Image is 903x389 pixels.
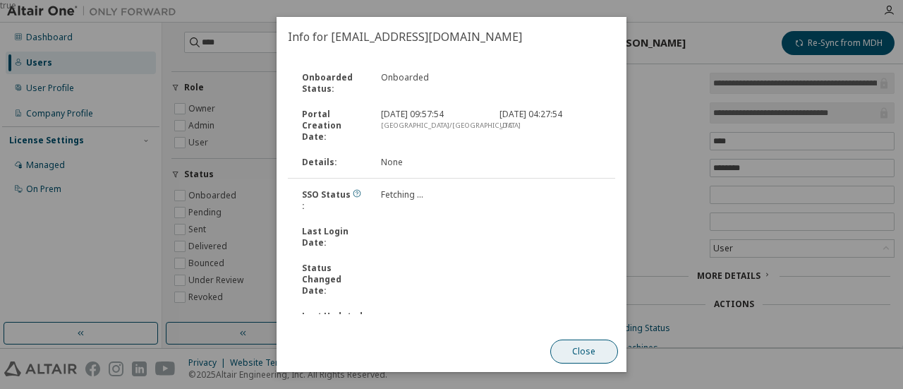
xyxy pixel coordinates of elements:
div: [DATE] 09:57:54 [372,109,491,143]
div: None [372,157,491,168]
div: Details : [293,157,372,168]
h2: Info for [EMAIL_ADDRESS][DOMAIN_NAME] [277,17,626,56]
div: Last Updated Date : [293,311,372,333]
div: Last Login Date : [293,226,372,249]
div: [GEOGRAPHIC_DATA]/[GEOGRAPHIC_DATA] [381,120,483,131]
div: Fetching ... [372,189,491,212]
div: Onboarded [372,72,491,95]
div: SSO Status : [293,189,372,212]
div: Status Changed Date : [293,263,372,297]
button: Close [550,340,618,364]
div: UTC [499,120,601,131]
div: [DATE] 04:27:54 [491,109,610,143]
div: Onboarded Status : [293,72,372,95]
div: Portal Creation Date : [293,109,372,143]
